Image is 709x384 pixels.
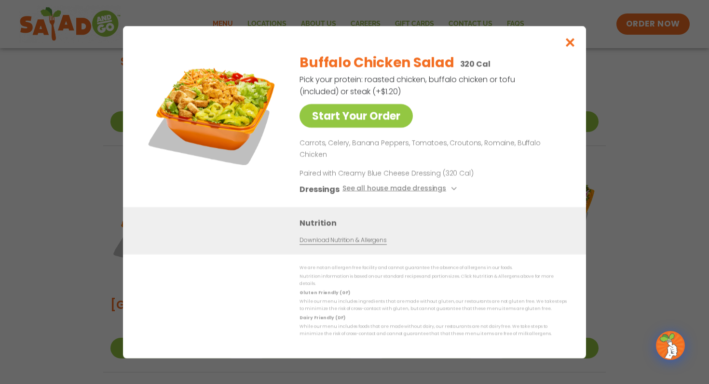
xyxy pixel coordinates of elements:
p: 320 Cal [460,58,491,70]
button: Close modal [555,26,586,58]
p: While our menu includes foods that are made without dairy, our restaurants are not dairy free. We... [300,323,567,338]
p: While our menu includes ingredients that are made without gluten, our restaurants are not gluten ... [300,298,567,313]
h3: Dressings [300,183,340,195]
p: Pick your protein: roasted chicken, buffalo chicken or tofu (included) or steak (+$1.20) [300,73,517,97]
strong: Dairy Friendly (DF) [300,314,345,320]
h3: Nutrition [300,216,572,228]
p: Paired with Creamy Blue Cheese Dressing (320 Cal) [300,168,478,178]
strong: Gluten Friendly (GF) [300,289,350,295]
p: Carrots, Celery, Banana Peppers, Tomatoes, Croutons, Romaine, Buffalo Chicken [300,137,563,160]
p: Nutrition information is based on our standard recipes and portion sizes. Click Nutrition & Aller... [300,273,567,288]
img: wpChatIcon [657,332,684,359]
button: See all house made dressings [342,183,460,195]
a: Start Your Order [300,104,413,128]
h2: Buffalo Chicken Salad [300,53,454,73]
img: Featured product photo for Buffalo Chicken Salad [145,45,280,180]
p: We are not an allergen free facility and cannot guarantee the absence of allergens in our foods. [300,264,567,271]
a: Download Nutrition & Allergens [300,235,386,244]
